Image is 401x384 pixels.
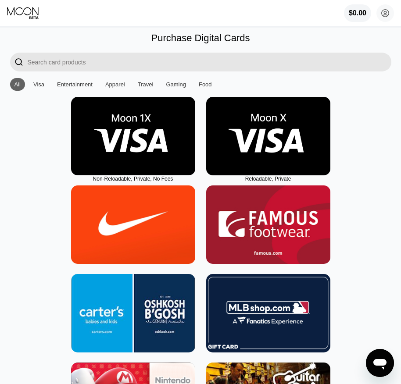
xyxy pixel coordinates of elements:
div: Gaming [161,78,190,91]
div: Apparel [105,81,125,88]
div: Food [199,81,212,88]
div: $0.00 [344,4,371,22]
div: Food [194,78,216,91]
div: All [14,81,21,88]
div: Apparel [101,78,129,91]
div: Entertainment [53,78,97,91]
div: Entertainment [57,81,93,88]
div:  [14,57,23,67]
div: Travel [138,81,154,88]
div: Travel [133,78,158,91]
div:  [10,53,28,71]
div: Reloadable, Private [206,176,330,182]
div: Visa [33,81,44,88]
div: $0.00 [349,9,366,17]
div: All [10,78,25,91]
div: Purchase Digital Cards [151,32,250,44]
iframe: Button to launch messaging window [366,349,394,377]
div: Visa [29,78,49,91]
div: Non-Reloadable, Private, No Fees [71,176,195,182]
div: Gaming [166,81,186,88]
input: Search card products [28,53,391,71]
